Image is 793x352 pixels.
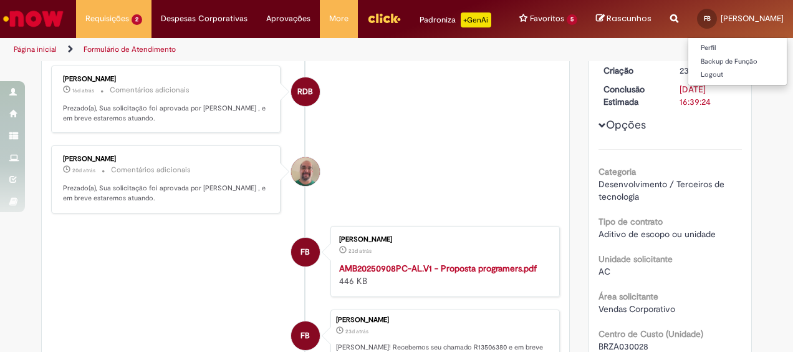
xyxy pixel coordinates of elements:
b: Área solicitante [598,291,658,302]
span: 2 [132,14,142,25]
img: click_logo_yellow_360x200.png [367,9,401,27]
span: More [329,12,348,25]
span: Favoritos [530,12,564,25]
span: Aprovações [266,12,310,25]
span: Vendas Corporativo [598,303,675,315]
dt: Criação [594,64,671,77]
small: Comentários adicionais [111,165,191,175]
small: Comentários adicionais [110,85,190,95]
time: 09/09/2025 11:39:14 [348,247,372,255]
p: Prezado(a), Sua solicitação foi aprovada por [PERSON_NAME] , e em breve estaremos atuando. [63,183,271,203]
span: Requisições [85,12,129,25]
a: Perfil [688,41,787,55]
ul: Trilhas de página [9,38,519,61]
b: Categoria [598,166,636,177]
time: 09/09/2025 11:39:24 [345,328,368,335]
div: 09/09/2025 11:39:24 [680,64,738,77]
span: Desenvolvimento / Terceiros de tecnologia [598,178,727,202]
dt: Conclusão Estimada [594,83,671,108]
div: [DATE] 16:39:24 [680,83,738,108]
b: Tipo de contrato [598,216,663,227]
span: Aditivo de escopo ou unidade [598,228,716,240]
div: Padroniza [420,12,491,27]
div: [PERSON_NAME] [63,76,271,83]
a: Rascunhos [596,13,651,25]
span: 23d atrás [348,247,372,255]
a: AMB20250908PC-AL.V1 - Proposta programers.pdf [339,263,537,274]
div: Fernanda Lopes De Barros [291,238,320,266]
div: [PERSON_NAME] [63,155,271,163]
div: Fernanda Lopes De Barros [291,321,320,350]
b: Unidade solicitante [598,253,673,265]
span: 23d atrás [345,328,368,335]
span: FB [300,237,310,267]
div: 446 KB [339,262,547,287]
span: Despesas Corporativas [161,12,248,25]
img: ServiceNow [1,6,65,31]
span: FB [704,14,711,22]
a: Página inicial [14,44,57,54]
p: Prezado(a), Sua solicitação foi aprovada por [PERSON_NAME] , e em breve estaremos atuando. [63,104,271,123]
a: Backup de Função [688,55,787,69]
span: [PERSON_NAME] [721,13,784,24]
time: 15/09/2025 16:48:17 [72,87,94,94]
span: 23d atrás [680,65,714,76]
a: Formulário de Atendimento [84,44,176,54]
div: [PERSON_NAME] [336,316,553,324]
span: 16d atrás [72,87,94,94]
span: BRZA030028 [598,341,648,352]
span: RDB [297,77,313,107]
div: Romero Domingues Bezerra De Melo [291,77,320,106]
div: [PERSON_NAME] [339,236,547,243]
a: Logout [688,68,787,82]
span: 20d atrás [72,167,95,174]
span: 5 [567,14,577,25]
p: +GenAi [461,12,491,27]
div: Luiz Fernando De Souza Celarino [291,157,320,186]
time: 09/09/2025 11:39:24 [680,65,714,76]
span: AC [598,266,610,277]
span: FB [300,321,310,351]
b: Centro de Custo (Unidade) [598,328,703,340]
span: Rascunhos [607,12,651,24]
time: 12/09/2025 11:01:42 [72,167,95,174]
